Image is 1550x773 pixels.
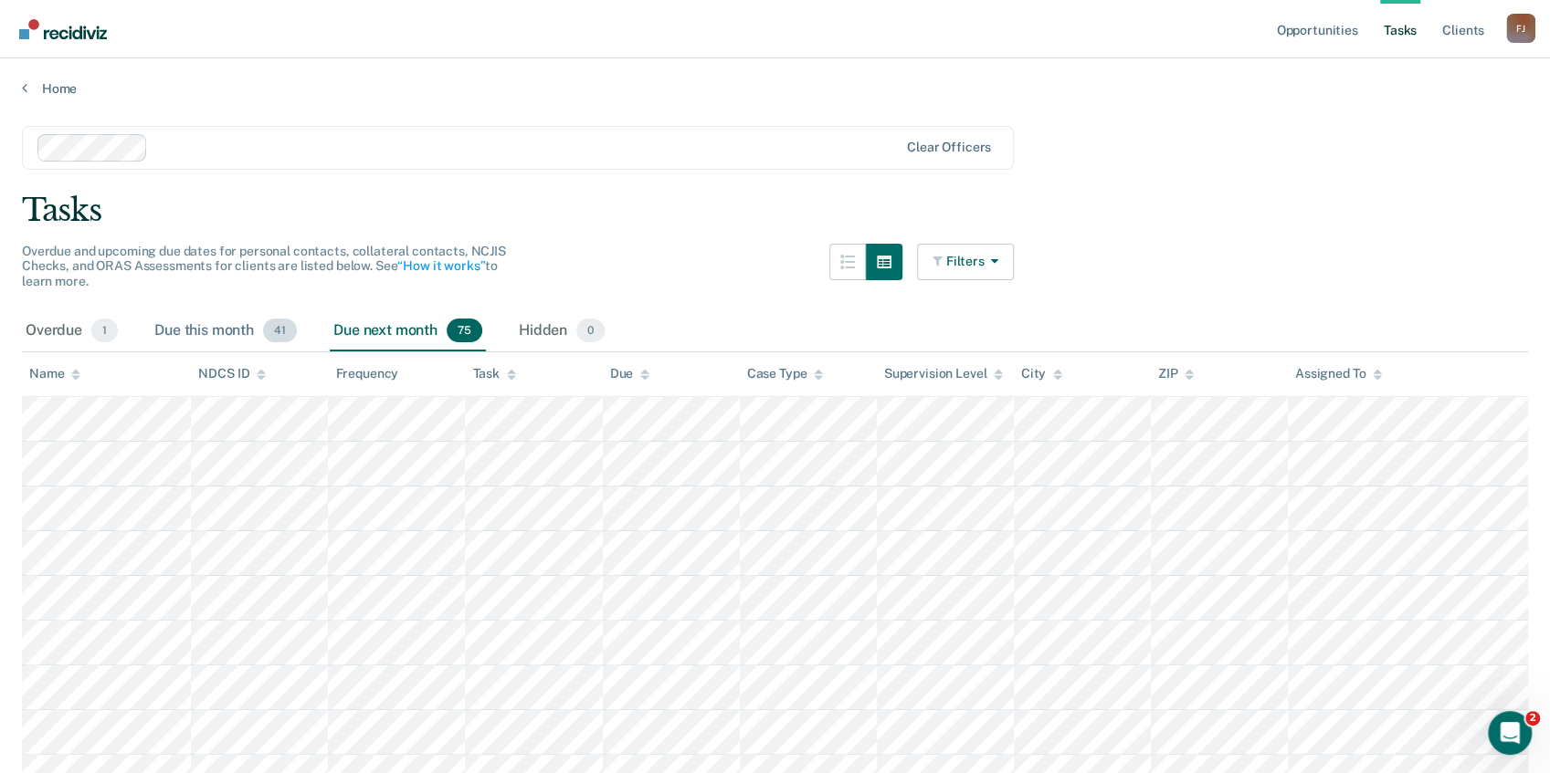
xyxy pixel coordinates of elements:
div: Task [472,366,515,381]
button: Filters [917,244,1014,280]
div: Frequency [335,366,398,381]
div: Overdue1 [22,311,121,351]
span: Overdue and upcoming due dates for personal contacts, collateral contacts, NCJIS Checks, and ORAS... [22,244,506,289]
a: Home [22,80,1528,97]
div: Due next month75 [330,311,486,351]
div: ZIP [1158,366,1195,381]
div: Name [29,366,80,381]
div: Due [610,366,650,381]
div: City [1021,366,1062,381]
div: Case Type [747,366,824,381]
a: “How it works” [397,258,485,273]
div: F J [1506,14,1535,43]
div: NDCS ID [198,366,266,381]
div: Due this month41 [151,311,301,351]
div: Assigned To [1295,366,1382,381]
iframe: Intercom live chat [1488,711,1532,755]
span: 0 [576,319,605,342]
span: 1 [91,319,118,342]
span: 75 [447,319,482,342]
img: Recidiviz [19,19,107,39]
span: 41 [263,319,297,342]
div: Clear officers [907,140,991,155]
div: Hidden0 [515,311,608,351]
div: Supervision Level [884,366,1004,381]
div: Tasks [22,192,1528,229]
span: 2 [1525,711,1540,726]
button: Profile dropdown button [1506,14,1535,43]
